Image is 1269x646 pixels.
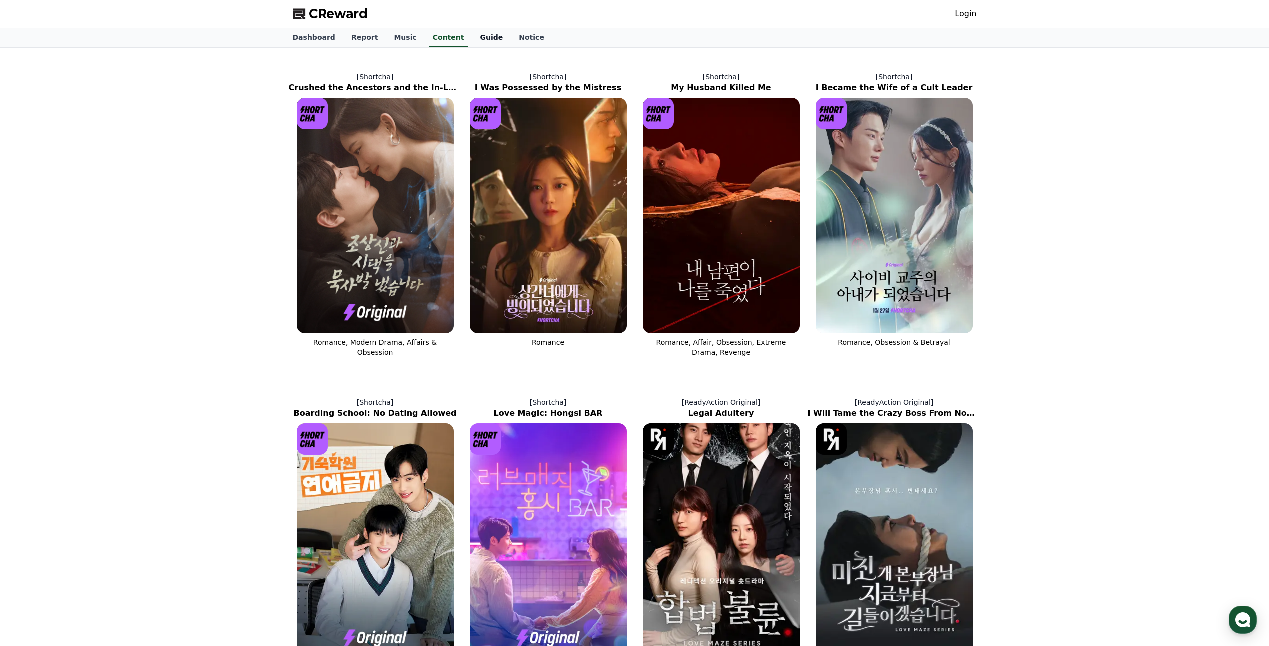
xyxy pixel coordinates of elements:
h2: Boarding School: No Dating Allowed [289,407,462,419]
img: [object Object] Logo [816,98,847,129]
a: CReward안녕하세요 크리워드입니다.문의사항을 남겨주세요 :) [12,102,183,141]
span: See business hours [109,80,172,89]
h1: CReward [12,75,71,91]
a: Dashboard [285,28,343,47]
span: Romance, Modern Drama, Affairs & Obsession [313,338,437,356]
a: [Shortcha] Crushed the Ancestors and the In-Laws Crushed the Ancestors and the In-Laws [object Ob... [289,64,462,365]
p: [Shortcha] [462,72,635,82]
a: Content [429,28,468,47]
span: Settings [148,332,173,340]
h2: I Became the Wife of a Cult Leader [808,82,981,94]
h2: I Will Tame the Crazy Boss From Now On [808,407,981,419]
span: Back on [DATE] 7:30 AM [63,175,145,183]
a: Report [343,28,386,47]
span: CReward [309,6,368,22]
img: [object Object] Logo [643,98,674,129]
img: [object Object] Logo [643,423,674,455]
div: 안녕하세요 크리워드입니다. [37,115,163,125]
p: [Shortcha] [808,72,981,82]
span: Romance [532,338,564,346]
span: Messages [83,332,113,340]
h2: Crushed the Ancestors and the In-Laws [289,82,462,94]
a: Notice [511,28,552,47]
span: Home [26,332,43,340]
button: See business hours [105,79,183,91]
a: Guide [472,28,511,47]
a: [Shortcha] I Was Possessed by the Mistress I Was Possessed by the Mistress [object Object] Logo R... [462,64,635,365]
span: Powered by [67,199,138,206]
img: [object Object] Logo [297,98,328,129]
span: Romance, Obsession & Betrayal [838,338,950,346]
a: Messages [66,317,129,342]
a: Settings [129,317,192,342]
p: [Shortcha] [462,397,635,407]
img: [object Object] Logo [297,423,328,455]
p: [ReadyAction Original] [635,397,808,407]
a: Powered byChannel Talk [57,199,138,207]
b: Channel Talk [99,199,139,206]
a: [Shortcha] My Husband Killed Me My Husband Killed Me [object Object] Logo Romance, Affair, Obsess... [635,64,808,365]
img: [object Object] Logo [470,98,501,129]
p: [Shortcha] [289,397,462,407]
a: Login [955,8,976,20]
img: [object Object] Logo [816,423,847,455]
img: My Husband Killed Me [643,98,800,333]
span: Romance, Affair, Obsession, Extreme Drama, Revenge [656,338,786,356]
h2: My Husband Killed Me [635,82,808,94]
a: Home [3,317,66,342]
h2: I Was Possessed by the Mistress [462,82,635,94]
a: Music [386,28,424,47]
img: [object Object] Logo [470,423,501,455]
span: Start a chat [68,154,117,164]
a: CReward [293,6,368,22]
div: CReward [37,106,183,115]
p: [Shortcha] [635,72,808,82]
img: Crushed the Ancestors and the In-Laws [297,98,454,333]
p: [Shortcha] [289,72,462,82]
div: 문의사항을 남겨주세요 :) [37,125,163,135]
p: [ReadyAction Original] [808,397,981,407]
img: I Was Possessed by the Mistress [470,98,627,333]
h2: Legal Adultery [635,407,808,419]
img: I Became the Wife of a Cult Leader [816,98,973,333]
a: [Shortcha] I Became the Wife of a Cult Leader I Became the Wife of a Cult Leader [object Object] ... [808,64,981,365]
a: Start a chat [14,147,181,171]
h2: Love Magic: Hongsi BAR [462,407,635,419]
